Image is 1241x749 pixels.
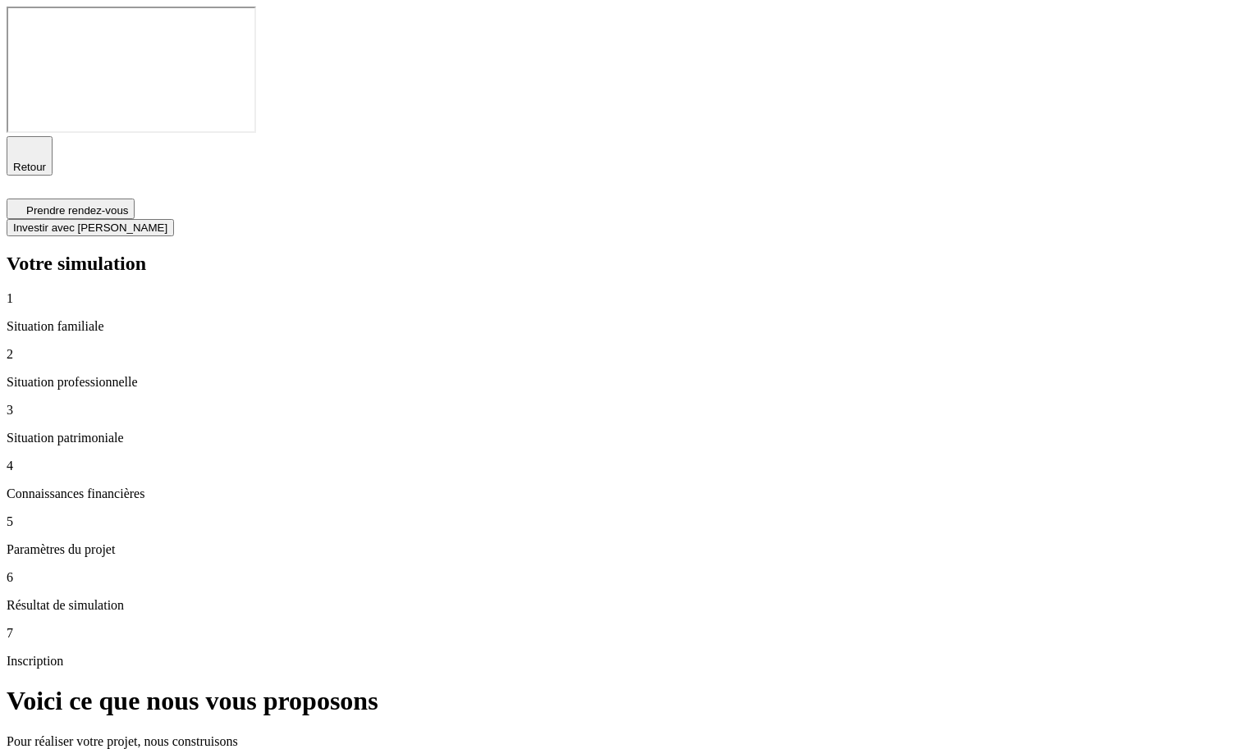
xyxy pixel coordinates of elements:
p: 1 [7,291,1234,306]
p: 6 [7,570,1234,585]
span: , nous construisons [138,734,238,748]
span: Prendre rendez-vous [26,204,128,217]
p: Connaissances financières [7,486,1234,501]
p: 2 [7,347,1234,362]
span: Pour réaliser votre projet [7,734,138,748]
p: Situation patrimoniale [7,431,1234,445]
span: Investir avec [PERSON_NAME] [13,222,167,234]
p: 5 [7,514,1234,529]
button: Retour [7,136,53,176]
h1: Voici ce que nous vous proposons [7,686,1234,716]
span: Retour [13,161,46,173]
p: 4 [7,459,1234,473]
button: Investir avec [PERSON_NAME] [7,219,174,236]
p: Situation familiale [7,319,1234,334]
button: Prendre rendez-vous [7,199,135,219]
h2: Votre simulation [7,253,1234,275]
p: Résultat de simulation [7,598,1234,613]
p: Paramètres du projet [7,542,1234,557]
p: Situation professionnelle [7,375,1234,390]
p: Inscription [7,654,1234,669]
p: 7 [7,626,1234,641]
p: 3 [7,403,1234,418]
